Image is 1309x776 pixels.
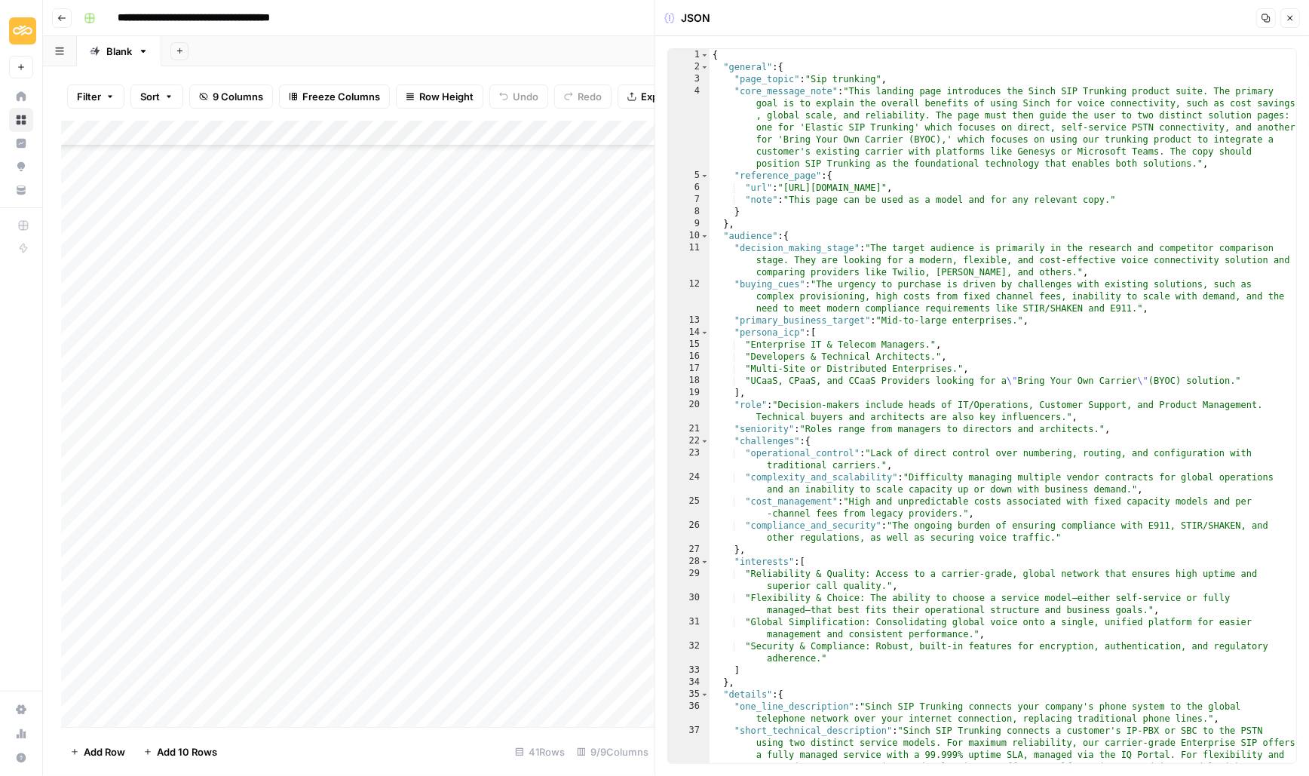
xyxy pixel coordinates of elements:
[668,182,710,194] div: 6
[668,363,710,375] div: 17
[668,568,710,592] div: 29
[700,170,709,182] span: Toggle code folding, rows 5 through 8
[668,640,710,664] div: 32
[157,744,217,759] span: Add 10 Rows
[9,155,33,179] a: Opportunities
[668,61,710,73] div: 2
[668,327,710,339] div: 14
[9,178,33,202] a: Your Data
[9,108,33,132] a: Browse
[668,556,710,568] div: 28
[61,740,134,764] button: Add Row
[668,230,710,242] div: 10
[668,85,710,170] div: 4
[668,592,710,616] div: 30
[668,435,710,447] div: 22
[668,520,710,544] div: 26
[9,131,33,155] a: Insights
[668,471,710,495] div: 24
[668,375,710,387] div: 18
[668,616,710,640] div: 31
[279,84,390,109] button: Freeze Columns
[396,84,483,109] button: Row Height
[9,17,36,44] img: Sinch Logo
[700,61,709,73] span: Toggle code folding, rows 2 through 9
[77,89,101,104] span: Filter
[9,698,33,722] a: Settings
[700,49,709,61] span: Toggle code folding, rows 1 through 119
[668,495,710,520] div: 25
[130,84,183,109] button: Sort
[668,339,710,351] div: 15
[509,740,571,764] div: 41 Rows
[700,556,709,568] span: Toggle code folding, rows 28 through 33
[9,722,33,746] a: Usage
[213,89,263,104] span: 9 Columns
[77,36,161,66] a: Blank
[67,84,124,109] button: Filter
[641,89,694,104] span: Export CSV
[668,242,710,278] div: 11
[9,746,33,770] button: Help + Support
[700,230,709,242] span: Toggle code folding, rows 10 through 34
[668,544,710,556] div: 27
[134,740,226,764] button: Add 10 Rows
[668,314,710,327] div: 13
[700,689,709,701] span: Toggle code folding, rows 35 through 118
[668,664,710,676] div: 33
[700,327,709,339] span: Toggle code folding, rows 14 through 19
[668,218,710,230] div: 9
[668,387,710,399] div: 19
[700,435,709,447] span: Toggle code folding, rows 22 through 27
[668,447,710,471] div: 23
[84,744,125,759] span: Add Row
[668,676,710,689] div: 34
[554,84,612,109] button: Redo
[140,89,160,104] span: Sort
[668,278,710,314] div: 12
[668,206,710,218] div: 8
[668,351,710,363] div: 16
[9,84,33,109] a: Home
[668,170,710,182] div: 5
[9,12,33,50] button: Workspace: Sinch
[668,73,710,85] div: 3
[106,44,132,59] div: Blank
[419,89,474,104] span: Row Height
[668,423,710,435] div: 21
[489,84,548,109] button: Undo
[618,84,704,109] button: Export CSV
[668,689,710,701] div: 35
[513,89,538,104] span: Undo
[302,89,380,104] span: Freeze Columns
[668,194,710,206] div: 7
[578,89,602,104] span: Redo
[189,84,273,109] button: 9 Columns
[571,740,654,764] div: 9/9 Columns
[668,399,710,423] div: 20
[668,49,710,61] div: 1
[664,11,710,26] div: JSON
[668,701,710,725] div: 36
